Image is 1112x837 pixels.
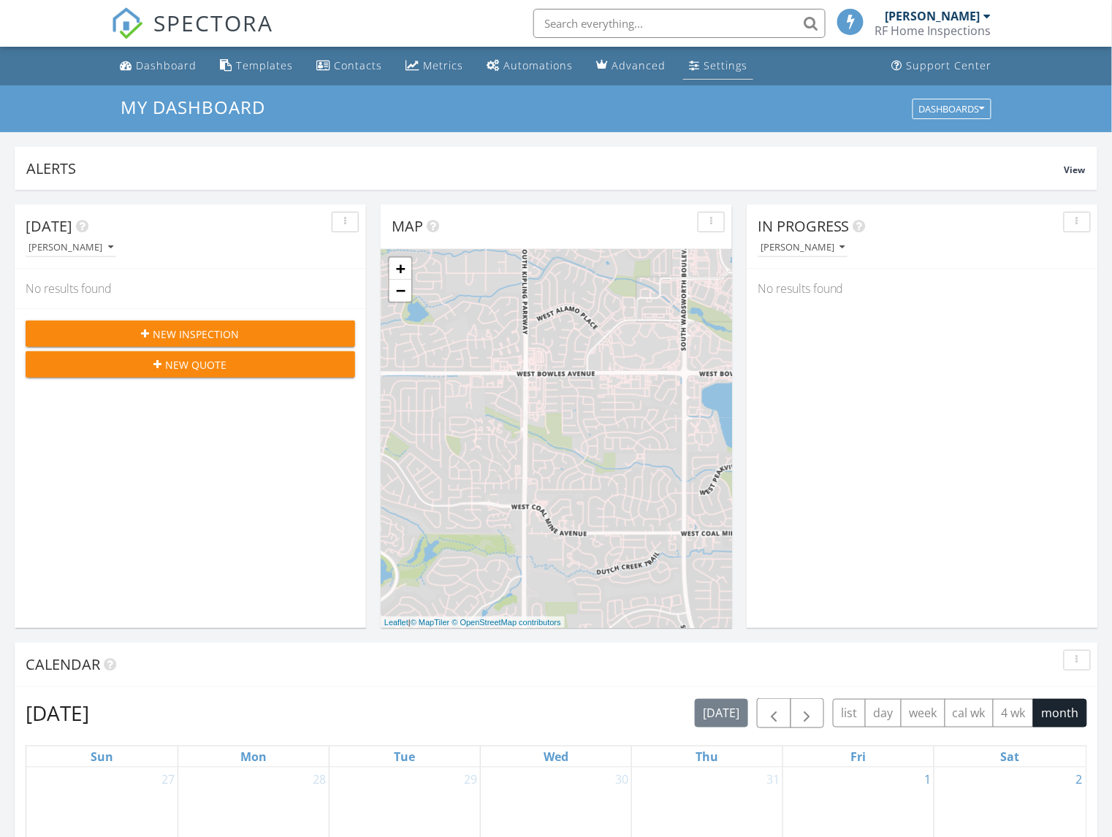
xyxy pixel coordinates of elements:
span: New Quote [166,357,227,372]
span: In Progress [758,216,850,236]
button: month [1033,699,1087,727]
a: Go to July 27, 2025 [159,768,178,791]
div: Advanced [612,58,666,72]
div: Automations [503,58,573,72]
a: Zoom in [389,258,411,280]
div: RF Home Inspections [875,23,991,38]
div: Metrics [423,58,463,72]
span: Map [392,216,423,236]
a: SPECTORA [111,20,273,50]
button: Previous month [757,698,791,728]
a: Metrics [400,53,469,80]
button: [PERSON_NAME] [26,238,116,258]
span: View [1065,164,1086,176]
a: Zoom out [389,280,411,302]
div: Contacts [334,58,382,72]
a: Go to August 1, 2025 [921,768,934,791]
a: Templates [214,53,299,80]
h2: [DATE] [26,698,89,727]
a: Go to July 31, 2025 [763,768,782,791]
span: New Inspection [153,326,240,342]
div: [PERSON_NAME] [761,242,845,253]
div: No results found [747,269,1098,308]
a: Monday [237,746,270,767]
a: Advanced [590,53,671,80]
a: Saturday [998,746,1023,767]
a: Go to August 2, 2025 [1073,768,1086,791]
div: Alerts [26,158,1065,178]
a: Tuesday [391,746,418,767]
button: Next month [791,698,825,728]
a: Settings [683,53,753,80]
button: Dashboards [913,99,991,119]
a: Go to July 30, 2025 [612,768,631,791]
button: list [833,699,866,727]
a: Go to July 28, 2025 [310,768,329,791]
button: New Inspection [26,321,355,347]
button: [PERSON_NAME] [758,238,848,258]
span: SPECTORA [153,7,273,38]
a: © MapTiler [411,618,450,627]
a: Wednesday [541,746,571,767]
div: [PERSON_NAME] [886,9,980,23]
div: Settings [704,58,747,72]
span: My Dashboard [121,95,265,119]
div: Support Center [907,58,992,72]
button: New Quote [26,351,355,378]
div: Templates [236,58,293,72]
div: [PERSON_NAME] [28,242,113,253]
button: day [865,699,902,727]
a: Sunday [88,746,116,767]
img: The Best Home Inspection Software - Spectora [111,7,143,39]
a: Support Center [886,53,998,80]
a: Leaflet [384,618,408,627]
input: Search everything... [533,9,826,38]
button: week [901,699,945,727]
a: Go to July 29, 2025 [461,768,480,791]
div: No results found [15,269,366,308]
div: Dashboard [136,58,197,72]
button: [DATE] [695,699,748,727]
a: Automations (Basic) [481,53,579,80]
div: | [381,616,565,629]
div: Dashboards [919,104,985,114]
a: Thursday [693,746,722,767]
button: 4 wk [993,699,1034,727]
span: [DATE] [26,216,72,236]
a: Contacts [311,53,388,80]
a: Friday [848,746,869,767]
a: © OpenStreetMap contributors [452,618,561,627]
a: Dashboard [114,53,202,80]
button: cal wk [945,699,994,727]
span: Calendar [26,654,100,674]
